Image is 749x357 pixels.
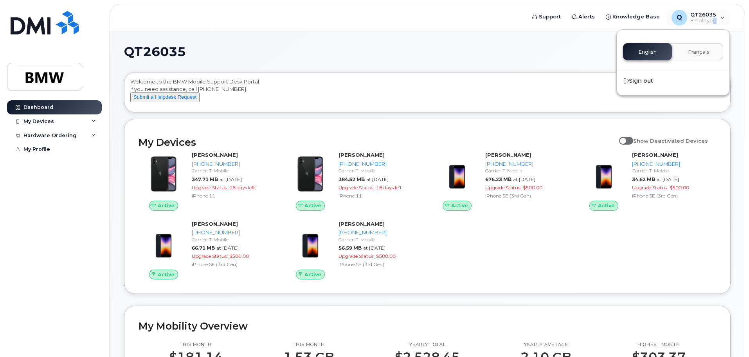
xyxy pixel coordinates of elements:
span: $500.00 [229,253,249,259]
a: Submit a Helpdesk Request [130,94,200,100]
strong: [PERSON_NAME] [338,221,385,227]
span: Upgrade Status: [485,185,521,190]
span: at [DATE] [220,176,242,182]
h2: My Mobility Overview [139,320,716,332]
span: Français [688,49,709,55]
div: iPhone 11 [192,192,273,199]
span: Upgrade Status: [338,185,374,190]
strong: [PERSON_NAME] [485,152,531,158]
span: Upgrade Status: [192,185,228,190]
strong: [PERSON_NAME] [192,221,238,227]
span: at [DATE] [366,176,389,182]
strong: [PERSON_NAME] [192,152,238,158]
div: Carrier: T-Mobile [338,167,420,174]
div: [PHONE_NUMBER] [338,229,420,236]
span: 16 days left [229,185,255,190]
a: Active[PERSON_NAME][PHONE_NUMBER]Carrier: T-Mobile66.71 MBat [DATE]Upgrade Status:$500.00iPhone S... [139,220,276,280]
div: iPhone SE (3rd Gen) [485,192,566,199]
a: Active[PERSON_NAME][PHONE_NUMBER]Carrier: T-Mobile34.62 MBat [DATE]Upgrade Status:$500.00iPhone S... [579,151,716,211]
div: [PHONE_NUMBER] [485,160,566,168]
span: Active [598,202,615,209]
h2: My Devices [139,136,615,148]
p: This month [169,342,223,348]
div: Carrier: T-Mobile [485,167,566,174]
img: image20231002-3703462-1angbar.jpeg [585,155,623,193]
div: iPhone SE (3rd Gen) [192,261,273,268]
div: Carrier: T-Mobile [632,167,713,174]
span: 16 days left [376,185,402,190]
p: Yearly total [395,342,460,348]
span: 66.71 MB [192,245,215,251]
button: Submit a Helpdesk Request [130,92,200,102]
img: iPhone_11.jpg [292,155,329,193]
span: Active [451,202,468,209]
img: iPhone_11.jpg [145,155,182,193]
span: Upgrade Status: [632,185,668,190]
span: 676.23 MB [485,176,511,182]
span: Upgrade Status: [338,253,374,259]
iframe: Messenger Launcher [715,323,743,351]
span: 56.59 MB [338,245,362,251]
span: $500.00 [670,185,689,190]
span: Active [158,271,175,278]
input: Show Deactivated Devices [619,133,625,140]
span: $500.00 [523,185,542,190]
div: [PHONE_NUMBER] [192,160,273,168]
div: iPhone SE (3rd Gen) [338,261,420,268]
div: Welcome to the BMW Mobile Support Desk Portal If you need assistance, call [PHONE_NUMBER]. [130,78,724,109]
span: Active [158,202,175,209]
img: image20231002-3703462-1angbar.jpeg [438,155,476,193]
span: $500.00 [376,253,396,259]
span: Active [304,271,321,278]
p: Highest month [632,342,686,348]
div: iPhone SE (3rd Gen) [632,192,713,199]
span: 34.62 MB [632,176,655,182]
div: [PHONE_NUMBER] [192,229,273,236]
p: This month [283,342,334,348]
a: Active[PERSON_NAME][PHONE_NUMBER]Carrier: T-Mobile384.52 MBat [DATE]Upgrade Status:16 days leftiP... [285,151,423,211]
strong: [PERSON_NAME] [632,152,678,158]
div: Carrier: T-Mobile [338,236,420,243]
span: at [DATE] [363,245,385,251]
img: image20231002-3703462-1angbar.jpeg [292,224,329,262]
span: 384.52 MB [338,176,365,182]
div: Sign out [617,74,729,88]
div: Carrier: T-Mobile [192,167,273,174]
strong: [PERSON_NAME] [338,152,385,158]
a: Active[PERSON_NAME][PHONE_NUMBER]Carrier: T-Mobile676.23 MBat [DATE]Upgrade Status:$500.00iPhone ... [432,151,569,211]
div: iPhone 11 [338,192,420,199]
div: [PHONE_NUMBER] [338,160,420,168]
div: Carrier: T-Mobile [192,236,273,243]
span: QT26035 [124,46,186,58]
span: at [DATE] [513,176,535,182]
a: Active[PERSON_NAME][PHONE_NUMBER]Carrier: T-Mobile56.59 MBat [DATE]Upgrade Status:$500.00iPhone S... [285,220,423,280]
span: at [DATE] [657,176,679,182]
span: 347.71 MB [192,176,218,182]
span: at [DATE] [216,245,239,251]
div: [PHONE_NUMBER] [632,160,713,168]
a: Active[PERSON_NAME][PHONE_NUMBER]Carrier: T-Mobile347.71 MBat [DATE]Upgrade Status:16 days leftiP... [139,151,276,211]
img: image20231002-3703462-1angbar.jpeg [145,224,182,262]
span: Upgrade Status: [192,253,228,259]
p: Yearly average [520,342,571,348]
span: Show Deactivated Devices [633,138,708,144]
span: Active [304,202,321,209]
